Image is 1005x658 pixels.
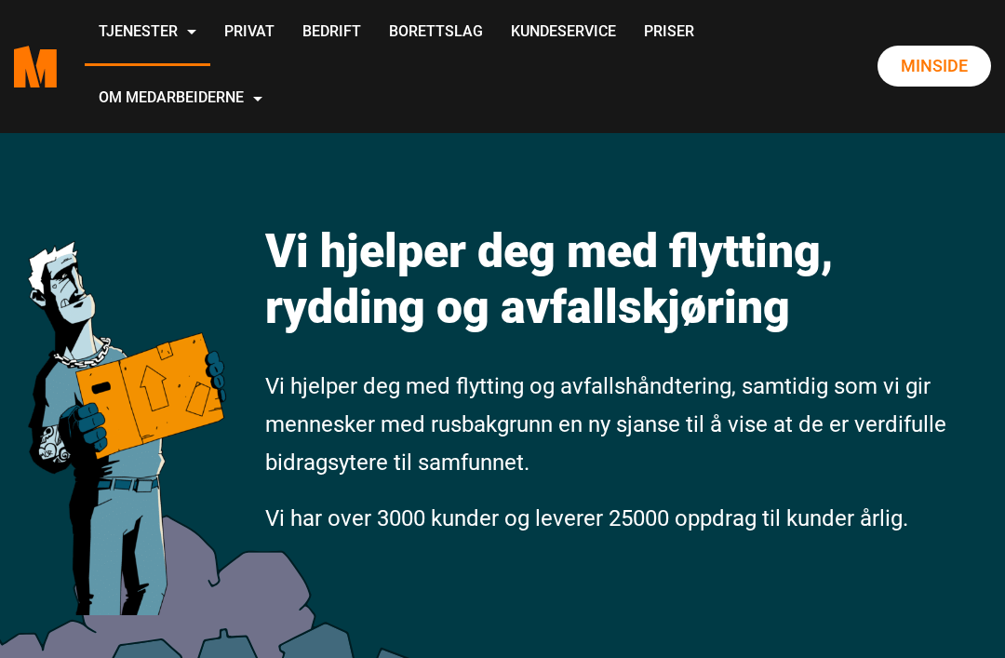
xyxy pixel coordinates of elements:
[265,505,908,531] span: Vi har over 3000 kunder og leverer 25000 oppdrag til kunder årlig.
[265,373,946,476] span: Vi hjelper deg med flytting og avfallshåndtering, samtidig som vi gir mennesker med rusbakgrunn e...
[14,181,237,615] img: medarbeiderne man icon optimized
[265,223,991,335] h1: Vi hjelper deg med flytting, rydding og avfallskjøring
[878,46,991,87] a: Minside
[85,66,276,132] a: Om Medarbeiderne
[14,32,57,101] a: Medarbeiderne start page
